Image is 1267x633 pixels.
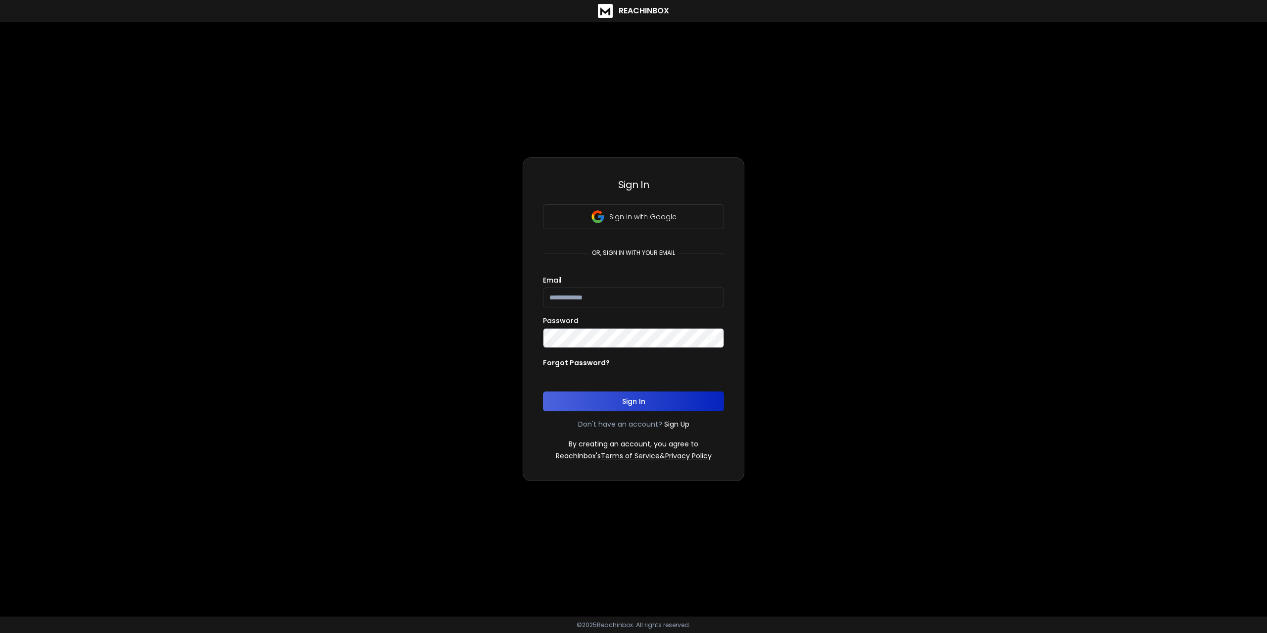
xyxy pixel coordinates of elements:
[543,317,579,324] label: Password
[665,451,712,461] a: Privacy Policy
[609,212,677,222] p: Sign in with Google
[543,358,610,368] p: Forgot Password?
[598,4,613,18] img: logo
[556,451,712,461] p: ReachInbox's &
[543,277,562,284] label: Email
[543,178,724,192] h3: Sign In
[543,204,724,229] button: Sign in with Google
[577,621,690,629] p: © 2025 Reachinbox. All rights reserved.
[569,439,698,449] p: By creating an account, you agree to
[619,5,669,17] h1: ReachInbox
[588,249,679,257] p: or, sign in with your email
[543,391,724,411] button: Sign In
[598,4,669,18] a: ReachInbox
[578,419,662,429] p: Don't have an account?
[664,419,689,429] a: Sign Up
[601,451,660,461] a: Terms of Service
